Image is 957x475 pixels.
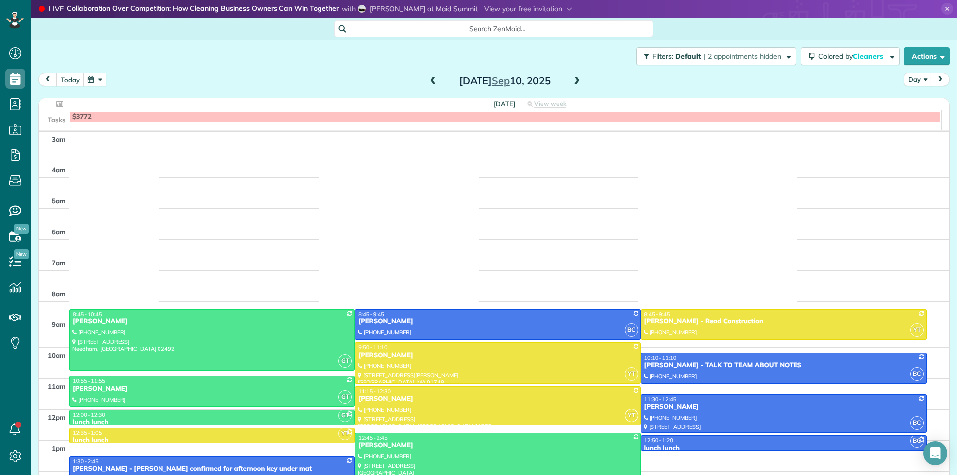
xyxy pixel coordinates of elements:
[358,441,638,450] div: [PERSON_NAME]
[644,317,924,326] div: [PERSON_NAME] - Read Construction
[38,73,57,86] button: prev
[644,311,670,317] span: 8:45 - 9:45
[338,409,352,422] span: GT
[358,317,638,326] div: [PERSON_NAME]
[358,351,638,360] div: [PERSON_NAME]
[358,395,638,403] div: [PERSON_NAME]
[48,382,66,390] span: 11am
[644,396,677,403] span: 11:30 - 12:45
[52,166,66,174] span: 4am
[910,434,924,448] span: BC
[52,228,66,236] span: 6am
[636,47,796,65] button: Filters: Default | 2 appointments hidden
[67,4,339,14] strong: Collaboration Over Competition: How Cleaning Business Owners Can Win Together
[73,311,102,317] span: 8:45 - 10:45
[358,344,387,351] span: 9:50 - 11:10
[910,323,924,337] span: YT
[704,52,781,61] span: | 2 appointments hidden
[931,73,950,86] button: next
[56,73,84,86] button: today
[904,73,932,86] button: Day
[358,434,387,441] span: 12:45 - 2:45
[801,47,900,65] button: Colored byCleaners
[52,135,66,143] span: 3am
[494,100,515,108] span: [DATE]
[48,351,66,359] span: 10am
[818,52,887,61] span: Colored by
[910,367,924,381] span: BC
[625,409,638,422] span: YT
[338,390,352,404] span: GT
[72,385,352,393] div: [PERSON_NAME]
[644,403,924,411] div: [PERSON_NAME]
[631,47,796,65] a: Filters: Default | 2 appointments hidden
[443,75,567,86] h2: [DATE] 10, 2025
[72,113,92,121] span: $3772
[72,418,352,427] div: lunch lunch
[644,361,924,370] div: [PERSON_NAME] - TALK TO TEAM ABOUT NOTES
[342,4,356,13] span: with
[644,354,677,361] span: 10:10 - 11:10
[370,4,478,13] span: [PERSON_NAME] at Maid Summit
[72,317,352,326] div: [PERSON_NAME]
[73,377,105,384] span: 10:55 - 11:55
[72,436,352,445] div: lunch lunch
[52,444,66,452] span: 1pm
[338,427,352,440] span: YT
[73,458,99,465] span: 1:30 - 2:45
[644,437,673,444] span: 12:50 - 1:20
[358,5,366,13] img: shannon-miller-f6e2b661b811c52d87ec34a09f8f688d51847c62f0c571eb325610dcd8716b4d.jpg
[14,224,29,234] span: New
[358,388,391,395] span: 11:15 - 12:30
[644,444,924,453] div: lunch lunch
[358,311,384,317] span: 8:45 - 9:45
[904,47,950,65] button: Actions
[72,465,352,473] div: [PERSON_NAME] - [PERSON_NAME] confirmed for afternoon key under mat
[923,441,947,465] div: Open Intercom Messenger
[73,429,102,436] span: 12:35 - 1:05
[492,74,510,87] span: Sep
[73,411,105,418] span: 12:00 - 12:30
[910,416,924,430] span: BC
[52,290,66,298] span: 8am
[675,52,702,61] span: Default
[625,323,638,337] span: BC
[625,367,638,381] span: YT
[652,52,673,61] span: Filters:
[534,100,566,108] span: View week
[338,354,352,368] span: GT
[52,197,66,205] span: 5am
[48,413,66,421] span: 12pm
[52,259,66,267] span: 7am
[14,249,29,259] span: New
[853,52,885,61] span: Cleaners
[52,320,66,328] span: 9am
